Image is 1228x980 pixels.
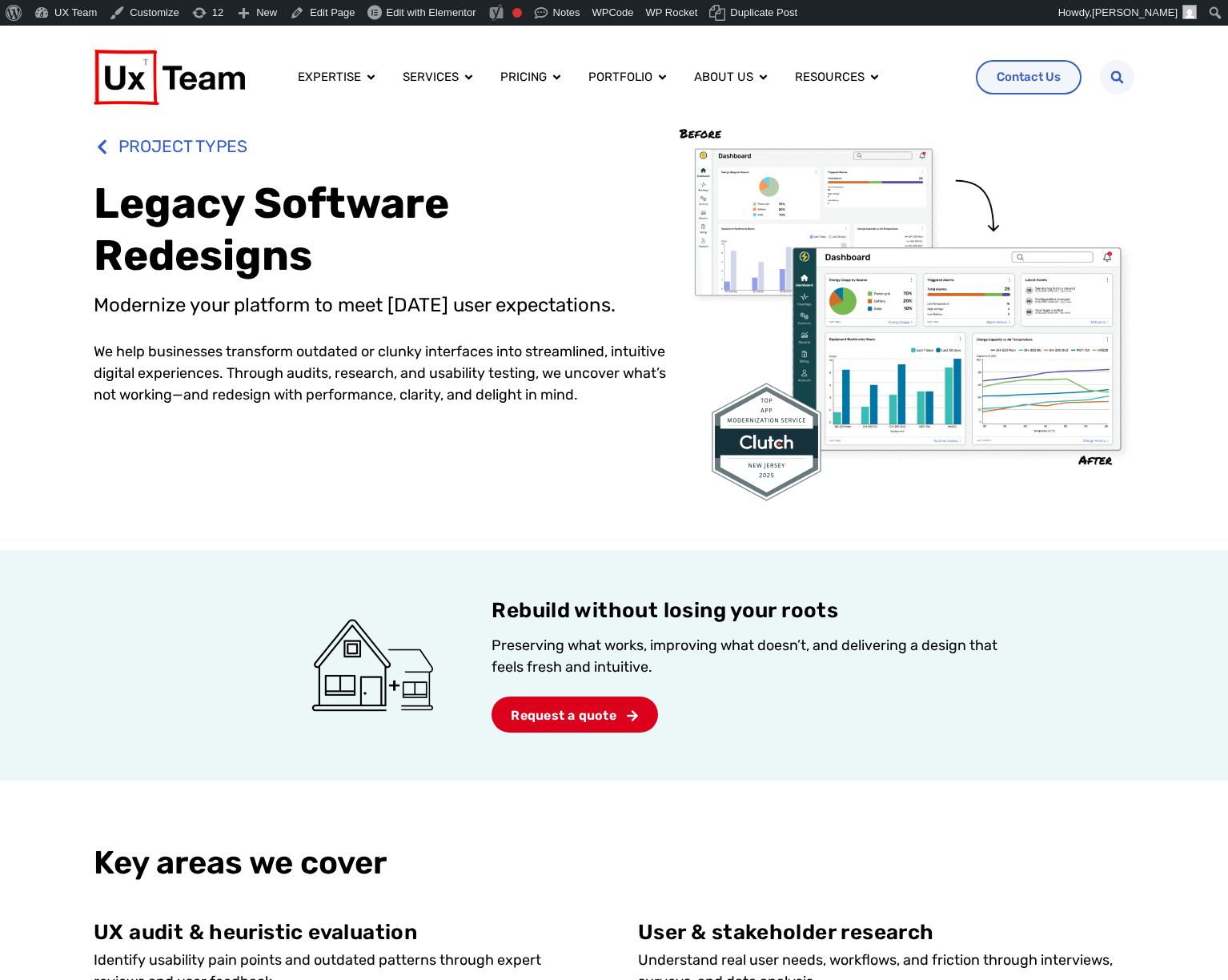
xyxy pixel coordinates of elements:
[387,6,476,18] span: Edit with Elementor
[285,62,964,93] div: Menu Toggle
[511,709,616,722] span: Request a quote
[315,294,616,316] span: to meet [DATE] user expectations.
[94,920,590,946] p: UX audit & heuristic evaluation
[298,68,361,86] a: Expertise
[94,294,310,317] span: Modernize your platform
[403,68,459,86] a: Services
[711,382,822,502] img: Clutch top user experience company for app modernization in New Jersey
[997,71,1061,83] span: Contact Us
[638,920,1134,946] p: User & stakeholder research
[492,697,658,733] a: Request a quote
[1100,60,1134,94] div: Search
[694,68,753,86] a: About us
[94,177,666,281] h1: Legacy Software Redesigns
[976,60,1082,94] a: Contact Us
[94,50,245,105] img: UX Team Logo
[500,68,547,86] a: Pricing
[512,8,522,18] div: Focus keyphrase not set
[114,129,247,164] span: PROJECT TYPES
[492,598,1012,625] p: Rebuild without losing your roots
[94,845,1134,882] h2: Key areas we cover
[94,341,666,406] p: We help businesses transform outdated or clunky interfaces into streamlined, intuitive digital ex...
[1148,903,1228,980] iframe: Chat Widget
[285,62,964,93] nav: Menu
[795,68,865,86] a: Resources
[492,635,1012,678] p: Preserving what works, improving what doesn’t, and delivering a design that feels fresh and intui...
[94,129,247,164] a: PROJECT TYPES
[588,68,652,86] a: Portfolio
[1092,6,1178,18] span: [PERSON_NAME]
